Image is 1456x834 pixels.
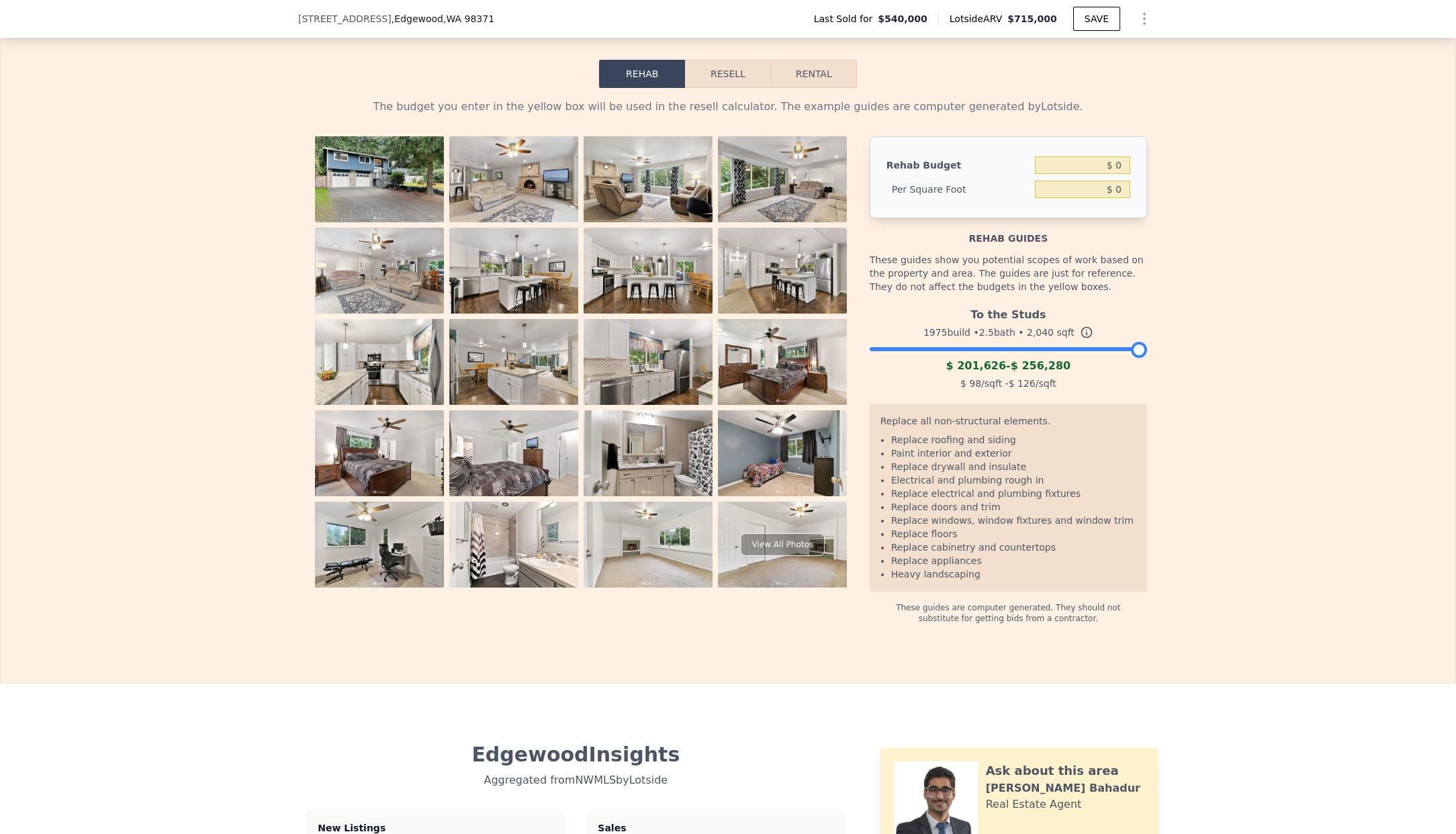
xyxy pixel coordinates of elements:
button: Rental [771,60,857,88]
div: Ask about this area [986,761,1119,780]
span: $540,000 [878,12,927,26]
div: Edgewood Insights [309,743,843,767]
img: Property Photo 9 [315,319,444,405]
span: $ 126 [1009,378,1036,389]
img: Property Photo 13 [315,410,444,496]
img: Property Photo 19 [584,502,713,588]
div: Per Square Foot [886,177,1030,201]
span: Lotside ARV [950,12,1007,26]
span: , WA 98371 [443,13,494,24]
li: Replace cabinetry and countertops [891,541,1136,554]
div: To the Studs [870,302,1147,323]
li: Replace appliances [891,554,1136,567]
img: Property Photo 1 [315,136,444,222]
div: These guides show you potential scopes of work based on the property and area. The guides are jus... [870,245,1147,302]
li: Replace floors [891,527,1136,541]
img: Property Photo 11 [584,319,713,405]
div: Real Estate Agent [986,796,1082,813]
img: Property Photo 3 [584,136,713,222]
button: Rehab [599,60,685,88]
button: SAVE [1073,7,1120,31]
span: , Edgewood [392,12,494,26]
span: $715,000 [1007,13,1057,24]
div: These guides are computer generated. They should not substitute for getting bids from a contractor. [870,592,1147,624]
span: Last Sold for [814,12,878,26]
span: 2,040 [1027,327,1054,338]
li: Heavy landscaping [891,567,1136,581]
div: Rehab guides [870,218,1147,245]
div: /sqft - /sqft [870,374,1147,393]
img: Property Photo 12 [718,319,847,405]
li: Electrical and plumbing rough in [891,473,1136,487]
div: - [870,358,1147,374]
li: Replace windows, window fixtures and window trim [891,514,1136,527]
li: Replace electrical and plumbing fixtures [891,487,1136,500]
span: $ 201,626 [946,359,1006,372]
img: Property Photo 5 [315,228,444,314]
button: Show Options [1131,5,1158,32]
li: Replace doors and trim [891,500,1136,514]
img: Property Photo 7 [584,228,713,314]
img: Property Photo 14 [449,410,578,496]
img: Property Photo 15 [584,410,713,496]
img: Property Photo 8 [718,228,847,314]
li: Replace drywall and insulate [891,460,1136,473]
img: Property Photo 18 [449,502,578,588]
li: Replace roofing and siding [891,433,1136,447]
div: [PERSON_NAME] Bahadur [986,780,1140,796]
img: Property Photo 4 [718,136,847,222]
img: Property Photo 6 [449,228,578,314]
img: Property Photo 2 [449,136,578,222]
img: Property Photo 20 [718,502,847,588]
span: $ 256,280 [1011,359,1071,372]
img: Property Photo 17 [315,502,444,588]
img: Property Photo 10 [449,319,578,405]
div: Rehab Budget [886,153,1030,177]
span: $ 98 [960,378,981,389]
li: Paint interior and exterior [891,447,1136,460]
div: The budget you enter in the yellow box will be used in the resell calculator. The example guides ... [309,99,1147,115]
button: Resell [685,60,770,88]
div: Replace all non-structural elements. [880,414,1136,433]
img: Property Photo 16 [718,410,847,496]
div: 1975 build • 2.5 bath • sqft [870,323,1147,342]
span: [STREET_ADDRESS] [298,12,392,26]
div: Aggregated from NWMLS by Lotside [309,767,843,788]
div: View All Photos [741,533,825,556]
